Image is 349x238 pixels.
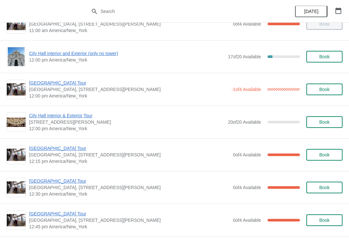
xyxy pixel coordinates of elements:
span: Book [319,152,330,157]
button: Book [306,214,343,226]
span: [GEOGRAPHIC_DATA], [STREET_ADDRESS][PERSON_NAME] [29,184,230,191]
img: City Hall Tower Tour | City Hall Visitor Center, 1400 John F Kennedy Boulevard Suite 121, Philade... [7,149,26,161]
span: [GEOGRAPHIC_DATA], [STREET_ADDRESS][PERSON_NAME] [29,152,230,158]
span: [DATE] [304,9,318,14]
span: 0 of 4 Available [233,152,261,157]
span: Book [319,119,330,125]
span: City Hall Interior & Exterior Tour [29,112,225,119]
span: 12:15 pm America/New_York [29,158,230,164]
button: [DATE] [295,6,327,17]
span: 0 of 4 Available [233,21,261,27]
span: 12:00 pm America/New_York [29,57,225,63]
span: Book [319,87,330,92]
span: Book [319,54,330,59]
button: Book [306,51,343,62]
span: 20 of 20 Available [228,119,261,125]
span: [GEOGRAPHIC_DATA], [STREET_ADDRESS][PERSON_NAME] [29,86,228,93]
span: Book [319,218,330,223]
button: Book [306,182,343,193]
span: [GEOGRAPHIC_DATA], [STREET_ADDRESS][PERSON_NAME] [29,21,230,27]
span: 17 of 20 Available [228,54,261,59]
img: City Hall Tower Tour | City Hall Visitor Center, 1400 John F Kennedy Boulevard Suite 121, Philade... [7,181,26,194]
span: [GEOGRAPHIC_DATA] Tour [29,80,228,86]
img: City Hall Tower Tour | City Hall Visitor Center, 1400 John F Kennedy Boulevard Suite 121, Philade... [7,83,26,96]
span: Book [319,185,330,190]
span: [GEOGRAPHIC_DATA] Tour [29,178,230,184]
span: [GEOGRAPHIC_DATA] Tour [29,210,230,217]
span: [GEOGRAPHIC_DATA], [STREET_ADDRESS][PERSON_NAME] [29,217,230,223]
img: City Hall Tower Tour | City Hall Visitor Center, 1400 John F Kennedy Boulevard Suite 121, Philade... [7,214,26,227]
span: 12:00 pm America/New_York [29,93,228,99]
button: Book [306,149,343,161]
img: City Hall Interior & Exterior Tour | 1400 John F Kennedy Boulevard, Suite 121, Philadelphia, PA, ... [7,118,26,127]
span: -1 of 4 Available [231,87,261,92]
span: 0 of 4 Available [233,218,261,223]
img: City Hall Tower Tour | City Hall Visitor Center, 1400 John F Kennedy Boulevard Suite 121, Philade... [7,18,26,30]
span: 12:30 pm America/New_York [29,191,230,197]
span: [GEOGRAPHIC_DATA] Tour [29,145,230,152]
img: City Hall Interior and Exterior (only no tower) | | 12:00 pm America/New_York [8,47,25,66]
button: Book [306,84,343,95]
button: Book [306,116,343,128]
span: [STREET_ADDRESS][PERSON_NAME] [29,119,225,125]
span: 11:00 am America/New_York [29,27,230,34]
span: 12:00 pm America/New_York [29,125,225,132]
span: 12:45 pm America/New_York [29,223,230,230]
span: City Hall Interior and Exterior (only no tower) [29,50,225,57]
span: 0 of 4 Available [233,185,261,190]
input: Search [100,6,262,17]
